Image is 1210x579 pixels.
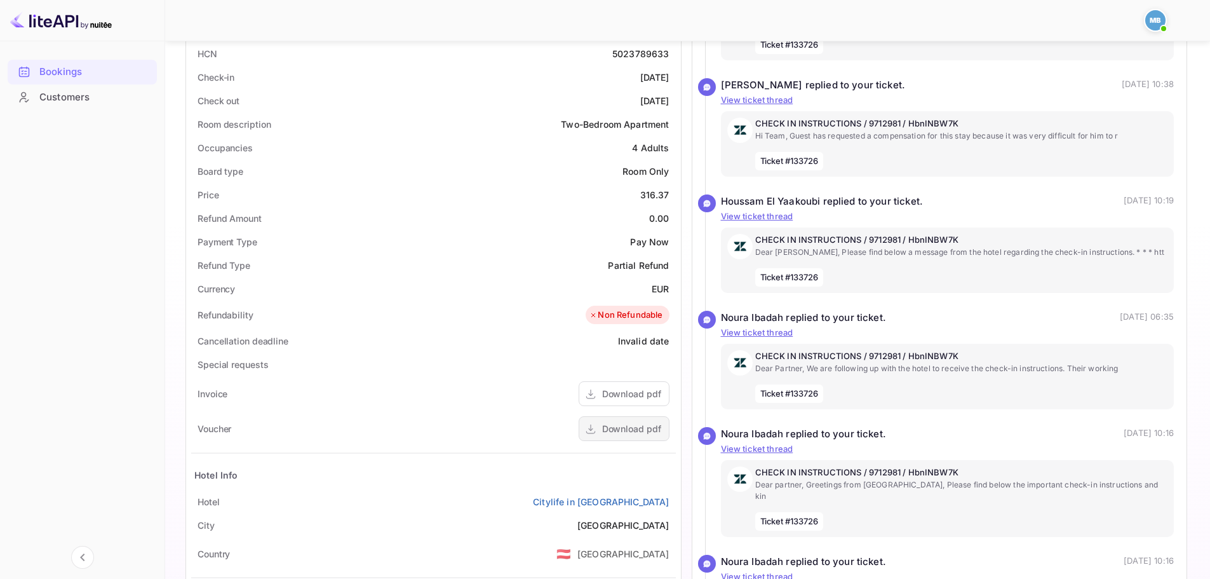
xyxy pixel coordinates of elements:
p: View ticket thread [721,443,1174,456]
p: [DATE] 10:19 [1124,194,1174,209]
div: Refundability [198,308,253,322]
div: [DATE] [640,94,669,107]
p: [DATE] 06:35 [1120,311,1174,325]
div: Invalid date [618,334,669,348]
div: Refund Type [198,259,250,272]
div: Board type [198,165,243,178]
div: HCN [198,47,217,60]
a: Bookings [8,60,157,83]
div: Hotel [198,495,220,508]
div: Check-in [198,71,234,84]
span: Ticket #133726 [755,268,824,287]
span: Ticket #133726 [755,512,824,531]
div: Price [198,188,219,201]
div: EUR [652,282,669,296]
div: Check out [198,94,239,107]
div: Customers [39,90,151,105]
div: Two-Bedroom Apartment [561,118,669,131]
p: Dear [PERSON_NAME], Please find below a message from the hotel regarding the check-in instruction... [755,247,1168,258]
span: United States [556,542,571,565]
img: Mohcine Belkhir [1145,10,1166,31]
div: [GEOGRAPHIC_DATA] [577,519,669,532]
img: AwvSTEc2VUhQAAAAAElFTkSuQmCC [727,467,753,492]
img: LiteAPI logo [10,10,112,31]
div: Occupancies [198,141,253,154]
div: City [198,519,215,532]
div: 0.00 [649,212,669,225]
p: View ticket thread [721,327,1174,339]
a: Citylife in [GEOGRAPHIC_DATA] [533,495,669,508]
button: Collapse navigation [71,546,94,569]
div: Voucher [198,422,231,435]
div: Houssam El Yaakoubi replied to your ticket. [721,194,923,209]
div: Payment Type [198,235,257,249]
img: AwvSTEc2VUhQAAAAAElFTkSuQmCC [727,350,753,376]
a: Customers [8,85,157,109]
div: Noura Ibadah replied to your ticket. [721,427,886,442]
div: Country [198,547,230,561]
p: [DATE] 10:38 [1122,78,1174,93]
p: Dear partner, Greetings from [GEOGRAPHIC_DATA], Please find below the important check-in instruct... [755,479,1168,502]
p: CHECK IN INSTRUCTIONS / 9712981 / HbnINBW7K [755,118,1168,130]
div: Special requests [198,358,268,371]
div: Room description [198,118,271,131]
div: Cancellation deadline [198,334,288,348]
p: CHECK IN INSTRUCTIONS / 9712981 / HbnINBW7K [755,350,1168,363]
div: [DATE] [640,71,669,84]
div: 316.37 [640,188,669,201]
div: Non Refundable [589,309,662,322]
div: Bookings [39,65,151,79]
p: View ticket thread [721,94,1174,107]
div: Hotel Info [194,468,238,482]
div: Currency [198,282,235,296]
img: AwvSTEc2VUhQAAAAAElFTkSuQmCC [727,234,753,259]
div: Pay Now [630,235,669,249]
div: [PERSON_NAME] replied to your ticket. [721,78,906,93]
div: Bookings [8,60,157,85]
div: 4 Adults [632,141,669,154]
div: Invoice [198,387,227,400]
p: View ticket thread [721,210,1174,223]
div: 5023789633 [612,47,669,60]
span: Ticket #133726 [755,36,824,55]
p: Dear Partner, We are following up with the hotel to receive the check-in instructions. Their working [755,363,1168,374]
p: [DATE] 10:16 [1124,555,1174,569]
span: Ticket #133726 [755,385,824,404]
div: Noura Ibadah replied to your ticket. [721,311,886,325]
div: Download pdf [602,422,661,435]
div: Noura Ibadah replied to your ticket. [721,555,886,569]
p: CHECK IN INSTRUCTIONS / 9712981 / HbnINBW7K [755,467,1168,479]
p: [DATE] 10:16 [1124,427,1174,442]
p: CHECK IN INSTRUCTIONS / 9712981 / HbnINBW7K [755,234,1168,247]
div: Refund Amount [198,212,262,225]
div: Partial Refund [608,259,669,272]
div: [GEOGRAPHIC_DATA] [577,547,669,561]
div: Customers [8,85,157,110]
div: Download pdf [602,387,661,400]
img: AwvSTEc2VUhQAAAAAElFTkSuQmCC [727,118,753,143]
span: Ticket #133726 [755,152,824,171]
div: Room Only [622,165,669,178]
p: Hi Team, Guest has requested a compensation for this stay because it was very difficult for him to r [755,130,1168,142]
